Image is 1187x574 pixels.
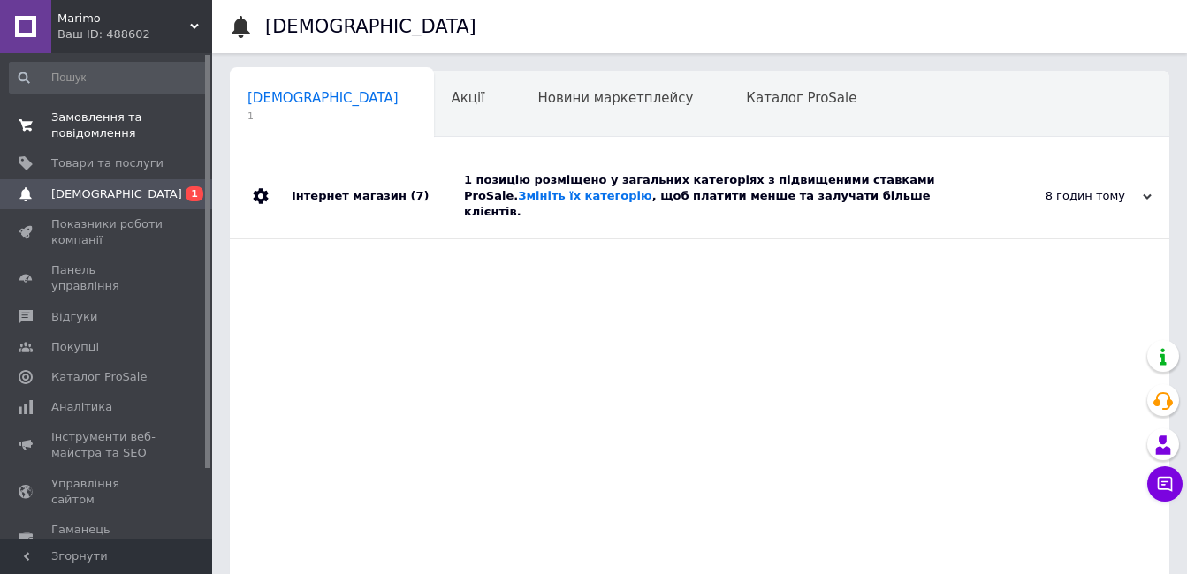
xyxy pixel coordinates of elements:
[247,90,399,106] span: [DEMOGRAPHIC_DATA]
[51,216,164,248] span: Показники роботи компанії
[186,186,203,201] span: 1
[51,155,164,171] span: Товари та послуги
[537,90,693,106] span: Новини маркетплейсу
[57,26,212,42] div: Ваш ID: 488602
[51,399,112,415] span: Аналітика
[292,155,464,238] div: Інтернет магазин
[51,476,164,508] span: Управління сайтом
[247,110,399,123] span: 1
[410,189,429,202] span: (7)
[51,186,182,202] span: [DEMOGRAPHIC_DATA]
[746,90,856,106] span: Каталог ProSale
[57,11,190,26] span: Marimo
[265,16,476,37] h1: [DEMOGRAPHIC_DATA]
[51,110,164,141] span: Замовлення та повідомлення
[1147,466,1183,502] button: Чат з покупцем
[975,188,1152,204] div: 8 годин тому
[51,369,147,385] span: Каталог ProSale
[464,172,975,221] div: 1 позицію розміщено у загальних категоріях з підвищеними ставками ProSale. , щоб платити менше та...
[51,429,164,461] span: Інструменти веб-майстра та SEO
[9,62,209,94] input: Пошук
[518,189,651,202] a: Змініть їх категорію
[51,339,99,355] span: Покупці
[452,90,485,106] span: Акції
[51,309,97,325] span: Відгуки
[51,522,164,554] span: Гаманець компанії
[51,262,164,294] span: Панель управління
